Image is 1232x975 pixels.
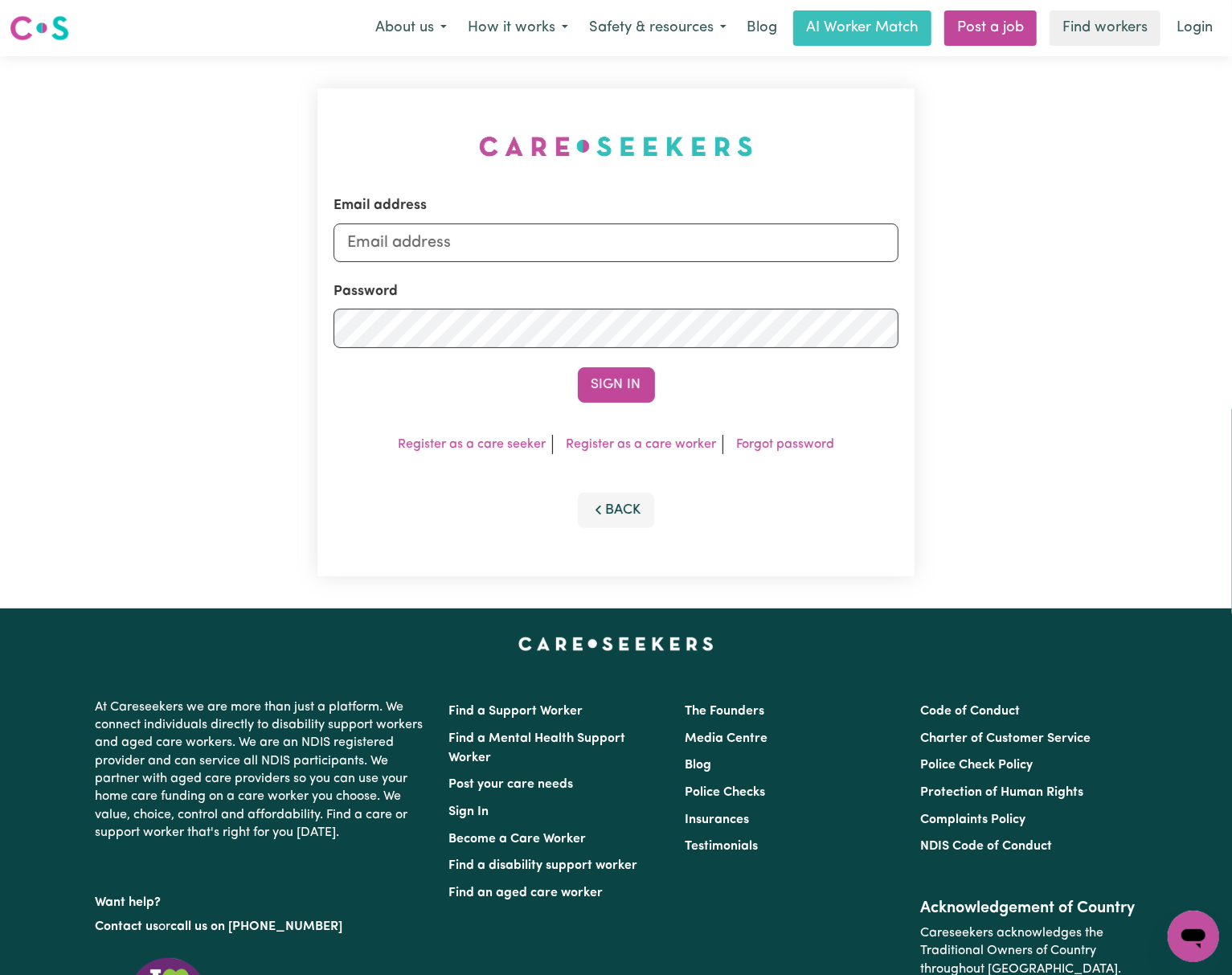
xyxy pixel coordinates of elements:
[920,786,1083,799] a: Protection of Human Rights
[10,14,69,43] img: Careseekers logo
[920,732,1091,745] a: Charter of Customer Service
[578,493,655,528] button: Back
[449,833,587,846] a: Become a Care Worker
[518,637,714,650] a: Careseekers home page
[96,912,430,942] p: or
[334,281,398,302] label: Password
[449,705,583,718] a: Find a Support Worker
[685,813,749,826] a: Insurances
[685,759,711,772] a: Blog
[920,899,1136,918] h2: Acknowledgement of Country
[685,786,765,799] a: Police Checks
[793,10,931,46] a: AI Worker Match
[365,11,457,45] button: About us
[171,920,343,933] a: call us on [PHONE_NUMBER]
[685,705,764,718] a: The Founders
[920,705,1020,718] a: Code of Conduct
[566,438,716,451] a: Register as a care worker
[449,732,626,764] a: Find a Mental Health Support Worker
[457,11,579,45] button: How it works
[449,859,638,872] a: Find a disability support worker
[10,10,69,47] a: Careseekers logo
[334,223,898,262] input: Email address
[578,367,655,403] button: Sign In
[685,732,767,745] a: Media Centre
[920,759,1033,772] a: Police Check Policy
[737,10,787,46] a: Blog
[920,840,1052,853] a: NDIS Code of Conduct
[944,10,1037,46] a: Post a job
[96,920,159,933] a: Contact us
[449,805,489,818] a: Sign In
[1168,911,1219,962] iframe: Button to launch messaging window
[920,813,1025,826] a: Complaints Policy
[579,11,737,45] button: Safety & resources
[449,778,574,791] a: Post your care needs
[96,887,430,912] p: Want help?
[1050,10,1160,46] a: Find workers
[685,840,758,853] a: Testimonials
[1167,10,1222,46] a: Login
[96,692,430,849] p: At Careseekers we are more than just a platform. We connect individuals directly to disability su...
[334,195,427,216] label: Email address
[449,887,604,899] a: Find an aged care worker
[398,438,546,451] a: Register as a care seeker
[736,438,834,451] a: Forgot password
